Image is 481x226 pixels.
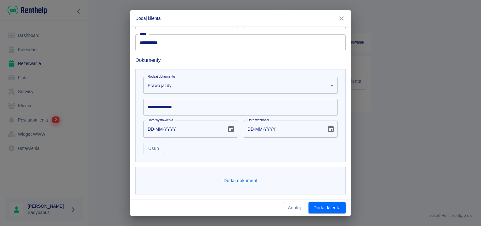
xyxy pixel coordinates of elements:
[283,202,306,214] button: Anuluj
[135,56,346,64] h6: Dokumenty
[225,123,237,135] button: Choose date
[247,118,269,122] label: Data ważności
[325,123,337,135] button: Choose date
[143,77,338,94] div: Prawo jazdy
[143,121,222,137] input: DD-MM-YYYY
[130,10,351,27] h2: Dodaj klienta
[308,202,346,214] button: Dodaj klienta
[143,143,164,154] button: Usuń
[243,121,322,137] input: DD-MM-YYYY
[148,118,173,122] label: Data wystawienia
[148,74,175,79] label: Rodzaj dokumentu
[221,175,260,187] button: Dodaj dokument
